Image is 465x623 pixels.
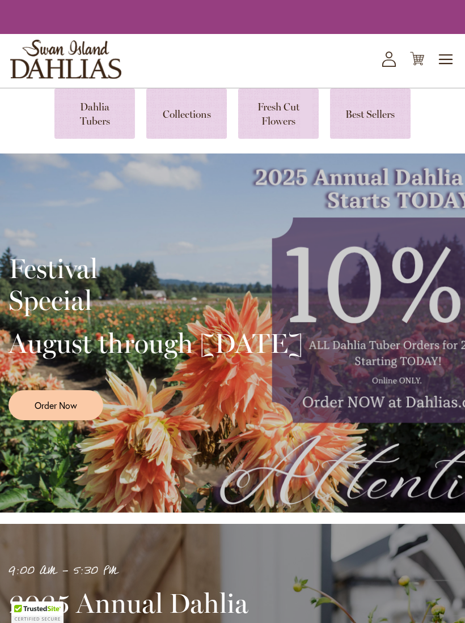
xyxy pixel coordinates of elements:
[9,562,320,581] p: 9:00 AM - 5:30 PM
[35,399,77,412] span: Order Now
[10,40,121,79] a: store logo
[9,390,103,420] a: Order Now
[9,253,303,316] h2: Festival Special
[9,327,303,359] h2: August through [DATE]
